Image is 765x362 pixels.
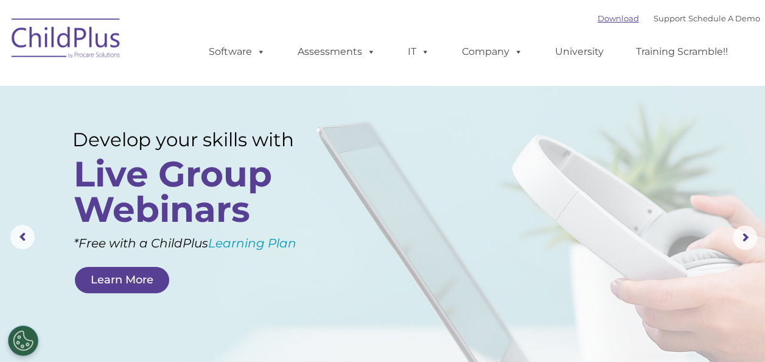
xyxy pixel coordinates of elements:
a: Software [197,40,278,64]
font: | [598,13,760,23]
img: ChildPlus by Procare Solutions [5,10,127,71]
a: Learning Plan [208,236,296,250]
span: Last name [169,80,206,90]
a: Download [598,13,639,23]
a: IT [396,40,442,64]
a: Support [654,13,686,23]
a: Assessments [285,40,388,64]
button: Cookies Settings [8,325,38,356]
rs-layer: Develop your skills with [72,128,326,151]
a: Training Scramble!! [624,40,740,64]
a: Learn More [75,267,169,293]
a: Company [450,40,535,64]
span: Phone number [169,130,221,140]
rs-layer: *Free with a ChildPlus [74,232,344,255]
a: Schedule A Demo [688,13,760,23]
rs-layer: Live Group Webinars [74,157,323,227]
a: University [543,40,616,64]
